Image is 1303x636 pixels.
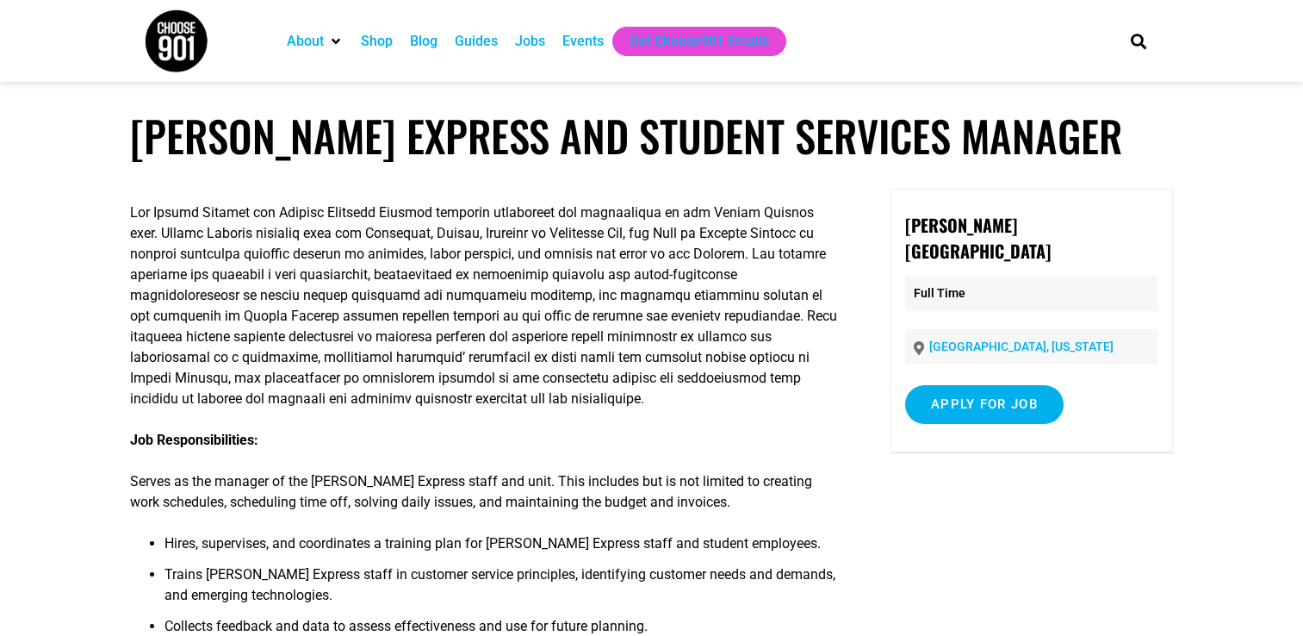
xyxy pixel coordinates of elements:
[130,203,838,409] p: Lor Ipsumd Sitamet con Adipisc Elitsedd Eiusmod temporin utlaboreet dol magnaaliqua en adm Veniam...
[278,27,352,56] div: About
[905,212,1051,264] strong: [PERSON_NAME][GEOGRAPHIC_DATA]
[130,110,1172,161] h1: [PERSON_NAME] Express and Student Services Manager
[905,276,1158,311] p: Full Time
[562,31,604,52] a: Events
[1124,27,1152,55] div: Search
[455,31,498,52] a: Guides
[164,533,838,564] li: Hires, supervises, and coordinates a training plan for [PERSON_NAME] Express staff and student em...
[130,432,258,448] strong: Job Responsibilities:
[515,31,545,52] a: Jobs
[929,340,1114,353] a: [GEOGRAPHIC_DATA], [US_STATE]
[905,385,1064,424] input: Apply for job
[361,31,393,52] a: Shop
[164,564,838,616] li: Trains [PERSON_NAME] Express staff in customer service principles, identifying customer needs and...
[287,31,324,52] a: About
[278,27,1101,56] nav: Main nav
[630,31,769,52] a: Get Choose901 Emails
[130,471,838,513] p: Serves as the manager of the [PERSON_NAME] Express staff and unit. This includes but is not limit...
[410,31,437,52] a: Blog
